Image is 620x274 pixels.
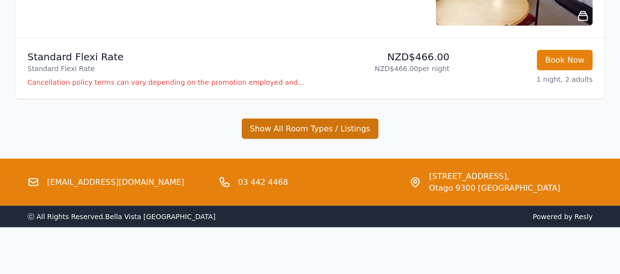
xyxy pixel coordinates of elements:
[27,50,306,63] p: Standard Flexi Rate
[574,212,593,220] a: Resly
[238,176,288,188] a: 03 442 4468
[27,77,306,87] p: Cancellation policy terms can vary depending on the promotion employed and the time of stay of th...
[429,182,560,194] span: Otago 9300 [GEOGRAPHIC_DATA]
[314,50,449,63] p: NZD$466.00
[429,170,560,182] span: [STREET_ADDRESS],
[27,212,216,220] span: ⓒ All Rights Reserved. Bella Vista [GEOGRAPHIC_DATA]
[47,176,184,188] a: [EMAIL_ADDRESS][DOMAIN_NAME]
[537,50,593,70] button: Book Now
[27,63,306,73] p: Standard Flexi Rate
[457,74,593,84] p: 1 night, 2 adults
[314,211,593,221] span: Powered by
[242,118,379,139] button: Show All Room Types / Listings
[314,63,449,73] p: NZD$466.00 per night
